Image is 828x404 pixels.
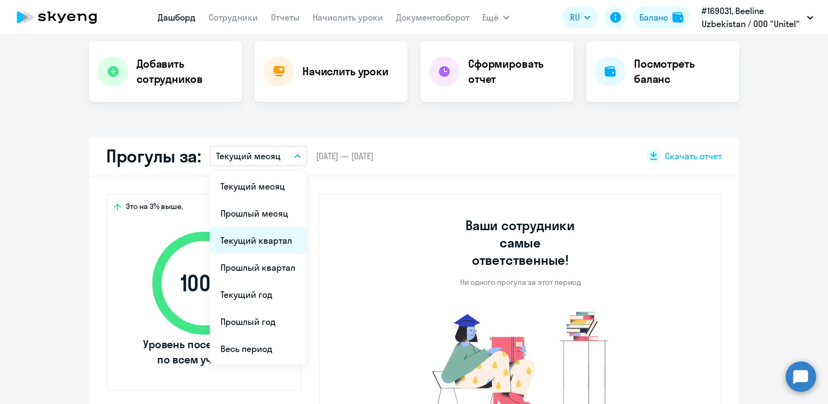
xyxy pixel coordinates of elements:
p: #169031, Beeline Uzbekistan / ООО "Unitel" [702,4,803,30]
img: balance [672,12,683,23]
div: Баланс [639,11,668,24]
h3: Ваши сотрудники самые ответственные! [451,217,590,269]
span: Уровень посещаемости по всем ученикам [141,337,266,367]
a: Начислить уроки [313,12,383,23]
a: Дашборд [158,12,196,23]
span: RU [570,11,580,24]
h4: Начислить уроки [302,64,389,79]
span: Скачать отчет [665,150,722,162]
button: #169031, Beeline Uzbekistan / ООО "Unitel" [696,4,819,30]
a: Сотрудники [209,12,258,23]
p: Ни одного прогула за этот период [460,277,581,287]
button: Текущий месяц [210,146,307,166]
ul: Ещё [210,171,306,364]
span: Это на 3% выше, [126,201,183,214]
button: Ещё [482,6,509,28]
a: Документооборот [396,12,469,23]
h4: Посмотреть баланс [634,56,730,87]
p: Текущий месяц [216,149,281,162]
span: Ещё [482,11,499,24]
h2: Прогулы за: [106,145,201,167]
a: Отчеты [271,12,300,23]
button: RU [562,6,598,28]
h4: Сформировать отчет [468,56,565,87]
h4: Добавить сотрудников [137,56,233,87]
button: Балансbalance [633,6,690,28]
span: 100 % [141,270,266,296]
span: [DATE] — [DATE] [316,150,373,162]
